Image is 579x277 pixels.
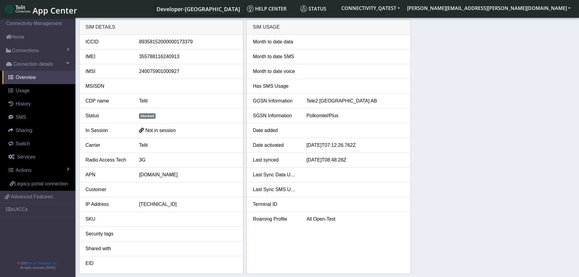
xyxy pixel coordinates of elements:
[248,216,302,223] div: Roaming Profile
[81,68,135,75] div: IMSI
[81,83,135,90] div: MSISDN
[248,142,302,149] div: Date activated
[81,53,135,60] div: IMEI
[134,201,242,208] div: [TECHNICAL_ID]
[302,97,409,105] div: Tele2 [GEOGRAPHIC_DATA] AB
[302,142,409,149] div: [DATE]T07:12:26.762Z
[81,156,135,164] div: Radio Access Tech
[300,5,326,12] span: Status
[248,68,302,75] div: Month to date voice
[2,84,75,97] a: Usage
[302,156,409,164] div: [DATE]T08:48:28Z
[80,20,243,35] div: SIM details
[248,53,302,60] div: Month to date SMS
[81,245,135,252] div: Shared with
[16,75,36,80] span: Overview
[300,5,307,12] img: status.svg
[247,5,254,12] img: knowledge.svg
[81,216,135,223] div: SKU
[81,260,135,267] div: EID
[16,128,32,133] span: Sharing
[16,168,31,173] span: Actions
[81,112,135,119] div: Status
[16,88,30,93] span: Usage
[403,3,574,14] button: [PERSON_NAME][EMAIL_ADDRESS][PERSON_NAME][DOMAIN_NAME]
[248,97,302,105] div: GGSN Information
[16,101,31,106] span: History
[157,5,240,13] span: Developer-[GEOGRAPHIC_DATA]
[134,38,242,46] div: 89358152000000173379
[2,137,75,150] a: Switch
[13,61,53,68] span: Connection details
[17,154,35,159] span: Services
[248,186,302,193] div: Last Sync SMS Usage
[247,20,410,35] div: SIM Usage
[81,171,135,178] div: APN
[134,97,242,105] div: Telit
[2,164,75,177] a: Actions
[156,3,240,15] a: Your current platform instance
[81,38,135,46] div: ICCID
[145,128,176,133] span: Not in session
[2,124,75,137] a: Sharing
[14,181,68,186] span: Legacy portal connection
[298,3,338,15] a: Status
[134,68,242,75] div: 240075901000927
[2,97,75,111] a: History
[248,83,302,90] div: Has SMS Usage
[139,113,156,119] span: blocked
[248,171,302,178] div: Last Sync Data Usage
[248,201,302,208] div: Terminal ID
[81,127,135,134] div: In Session
[16,141,30,146] span: Switch
[16,115,26,120] span: SMS
[81,201,135,208] div: IP Address
[81,186,135,193] div: Customer
[81,230,135,238] div: Security tags
[33,5,77,16] span: App Center
[5,4,30,14] img: logo-telit-cinterion-gw-new.png
[247,5,286,12] span: Help center
[338,3,403,14] button: CONNECTIVITY_QATEST
[134,53,242,60] div: 355788116240913
[245,3,298,15] a: Help center
[302,112,409,119] div: Polkomtel/Plus
[248,156,302,164] div: Last synced
[134,156,242,164] div: 3G
[2,71,75,84] a: Overview
[302,216,409,223] div: All Open-Test
[12,47,39,54] span: Connections
[11,193,53,200] span: Advanced Features
[2,150,75,164] a: Services
[81,142,135,149] div: Carrier
[2,111,75,124] a: SMS
[5,2,76,15] a: App Center
[27,262,57,265] a: Telit IoT Solutions, Inc.
[248,112,302,119] div: SGSN Information
[248,38,302,46] div: Month to date data
[248,127,302,134] div: Date added
[81,97,135,105] div: CDP name
[134,171,242,178] div: [DOMAIN_NAME]
[134,142,242,149] div: Telit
